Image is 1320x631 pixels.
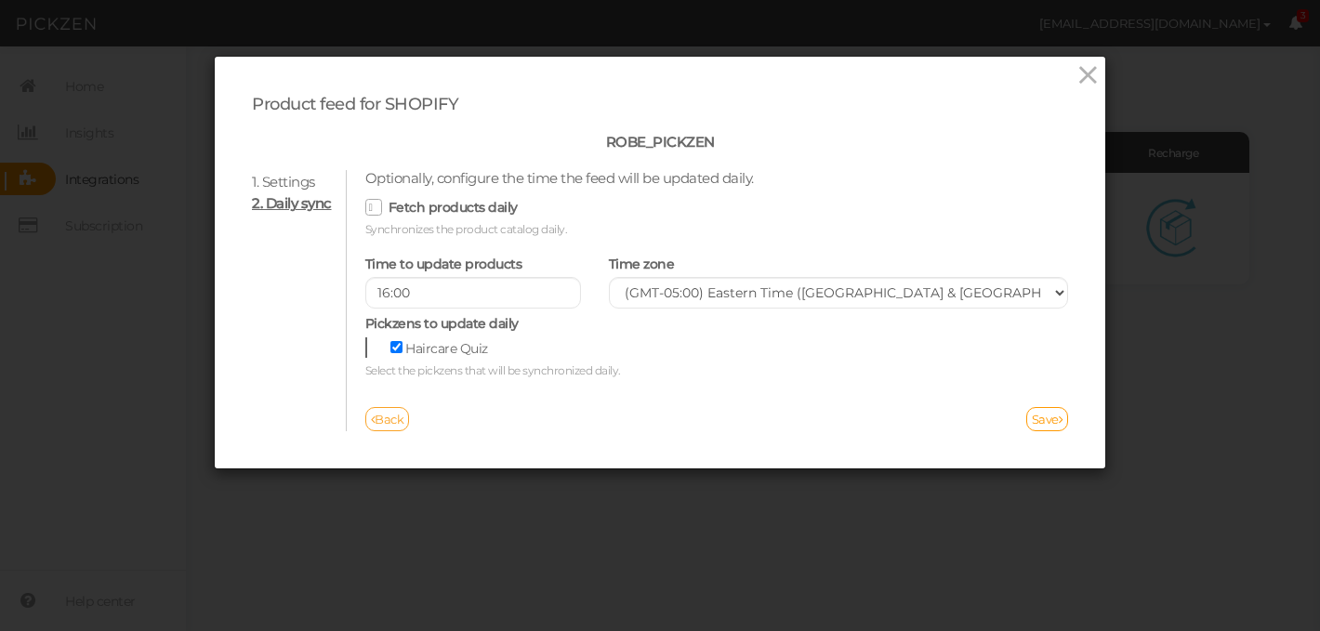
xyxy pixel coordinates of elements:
span: Time to update products [365,256,522,272]
span: Time zone [609,256,675,272]
input: Ej: 07:30 [365,277,581,309]
a: Back [365,407,410,431]
span: Optionally, configure the time the feed will be updated daily. [365,169,754,187]
label: Fetch products daily [389,199,518,216]
input: Haircare Quiz [390,341,403,353]
div: Product feed for SHOPIFY [252,94,1068,115]
a: Save [1026,407,1069,431]
li: 2. Daily sync [252,195,332,213]
span: Pickzens to update daily [365,315,519,332]
div: Write a name for this feed [606,134,715,152]
span: Select the pickzens that will be synchronized daily. [365,363,621,377]
li: 1. Settings [252,174,332,191]
span: Synchronizes the product catalog daily. [365,222,568,236]
span: Haircare Quiz [405,340,488,357]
